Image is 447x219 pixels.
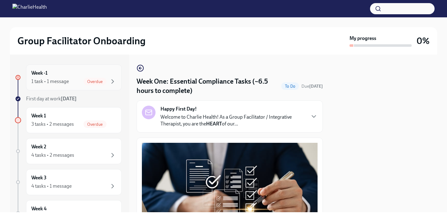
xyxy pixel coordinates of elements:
[15,64,122,90] a: Week -11 task • 1 messageOverdue
[309,84,323,89] strong: [DATE]
[206,121,222,127] strong: HEART
[160,106,197,112] strong: Happy First Day!
[281,84,299,89] span: To Do
[17,35,146,47] h2: Group Facilitator Onboarding
[31,143,46,150] h6: Week 2
[31,205,47,212] h6: Week 4
[26,96,77,102] span: First day at work
[31,112,46,119] h6: Week 1
[31,152,74,159] div: 4 tasks • 2 messages
[417,35,430,46] h3: 0%
[15,95,122,102] a: First day at work[DATE]
[15,138,122,164] a: Week 24 tasks • 2 messages
[31,70,47,77] h6: Week -1
[301,83,323,89] span: September 15th, 2025 10:00
[350,35,376,42] strong: My progress
[301,84,323,89] span: Due
[15,107,122,133] a: Week 13 tasks • 2 messagesOverdue
[31,174,47,181] h6: Week 3
[31,121,74,128] div: 3 tasks • 2 messages
[12,4,47,14] img: CharlieHealth
[84,79,106,84] span: Overdue
[15,169,122,195] a: Week 34 tasks • 1 message
[31,78,69,85] div: 1 task • 1 message
[61,96,77,102] strong: [DATE]
[84,122,106,127] span: Overdue
[137,77,279,95] h4: Week One: Essential Compliance Tasks (~6.5 hours to complete)
[160,114,305,127] p: Welcome to Charlie Health! As a Group Facilitator / Integrative Therapist, you are the of our...
[31,183,72,190] div: 4 tasks • 1 message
